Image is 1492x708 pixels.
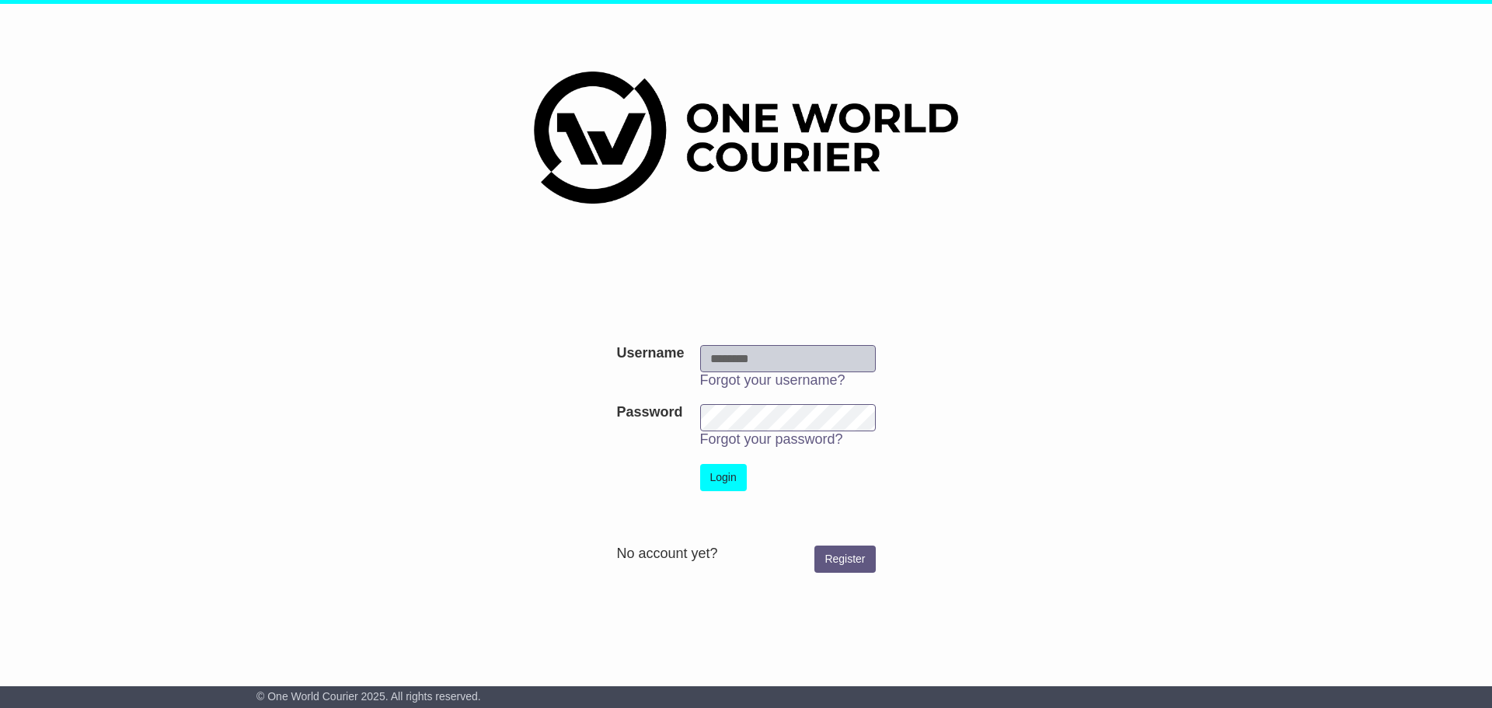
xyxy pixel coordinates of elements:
[616,404,682,421] label: Password
[534,71,958,204] img: One World
[700,431,843,447] a: Forgot your password?
[700,372,845,388] a: Forgot your username?
[700,464,747,491] button: Login
[814,546,875,573] a: Register
[616,345,684,362] label: Username
[256,690,481,703] span: © One World Courier 2025. All rights reserved.
[616,546,875,563] div: No account yet?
